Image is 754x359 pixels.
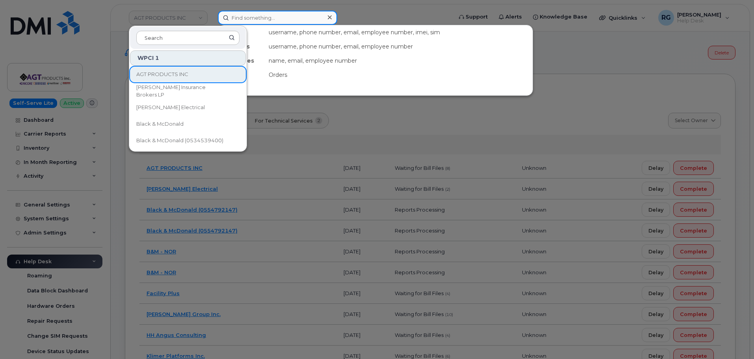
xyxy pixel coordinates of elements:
span: Black & McDonald [136,120,184,128]
div: username, phone number, email, employee number [266,39,533,54]
div: Orders [266,68,533,82]
div: WPCI 1 [130,50,246,66]
a: [PERSON_NAME] Insurance Brokers LP [130,83,246,99]
div: username, phone number, email, employee number, imei, sim [266,25,533,39]
span: [PERSON_NAME] Electrical [136,104,205,112]
span: Black & McDonald (0534539400) [136,137,223,145]
a: Black & McDonald (0534539400) [130,133,246,149]
a: AGT PRODUCTS INC [130,67,246,82]
a: Black & McDonald [130,116,246,132]
span: AGT PRODUCTS INC [136,71,188,78]
input: Search [136,31,240,45]
div: Devices [218,25,266,39]
div: name, email, employee number [266,54,533,68]
span: [PERSON_NAME] Insurance Brokers LP [136,84,227,99]
a: [PERSON_NAME] Electrical [130,100,246,115]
